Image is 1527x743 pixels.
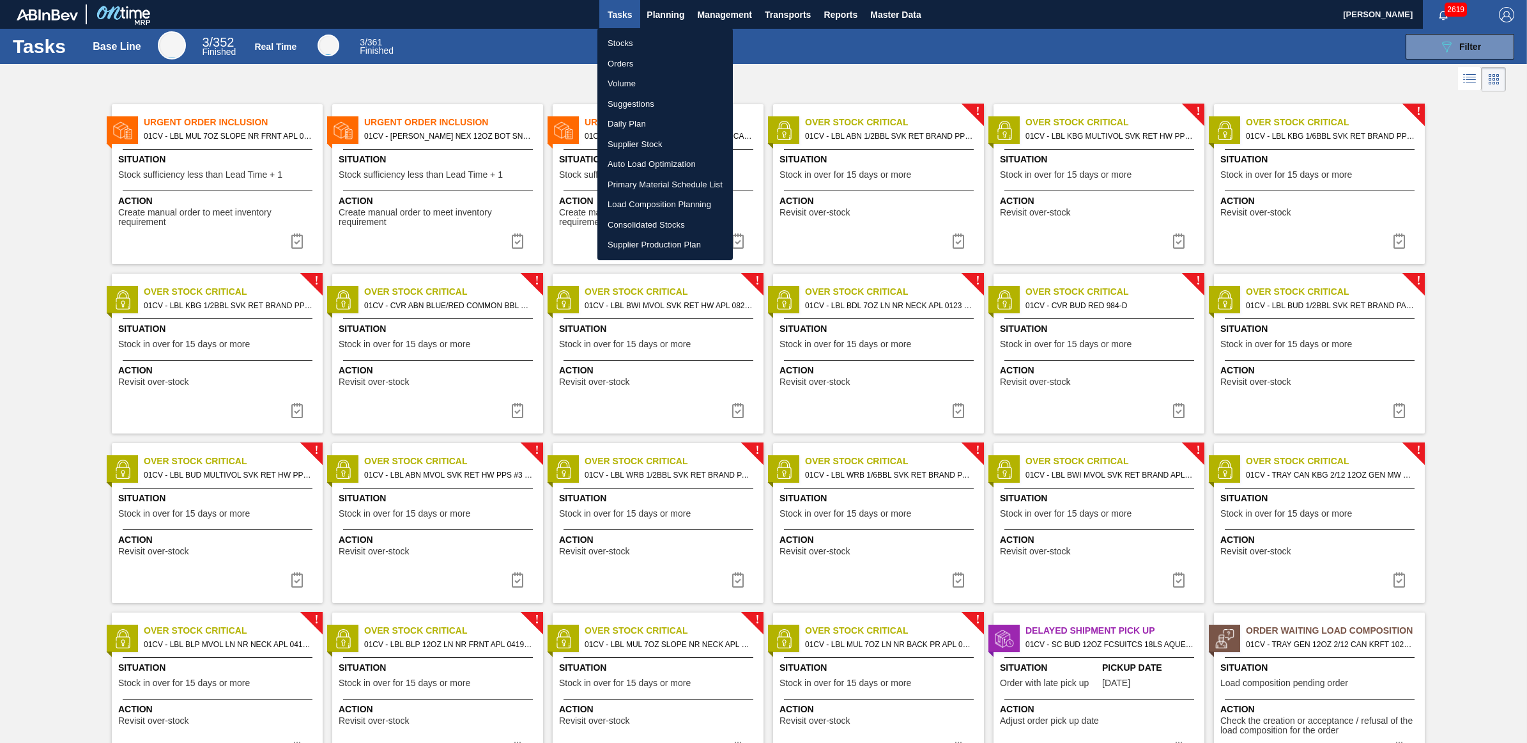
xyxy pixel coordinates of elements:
a: Supplier Production Plan [597,235,733,255]
a: Suggestions [597,94,733,114]
a: Auto Load Optimization [597,154,733,175]
a: Consolidated Stocks [597,215,733,235]
a: Daily Plan [597,114,733,134]
a: Primary Material Schedule List [597,175,733,195]
a: Load Composition Planning [597,194,733,215]
a: Orders [597,54,733,74]
a: Stocks [597,33,733,54]
a: Volume [597,74,733,94]
a: Supplier Stock [597,134,733,155]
